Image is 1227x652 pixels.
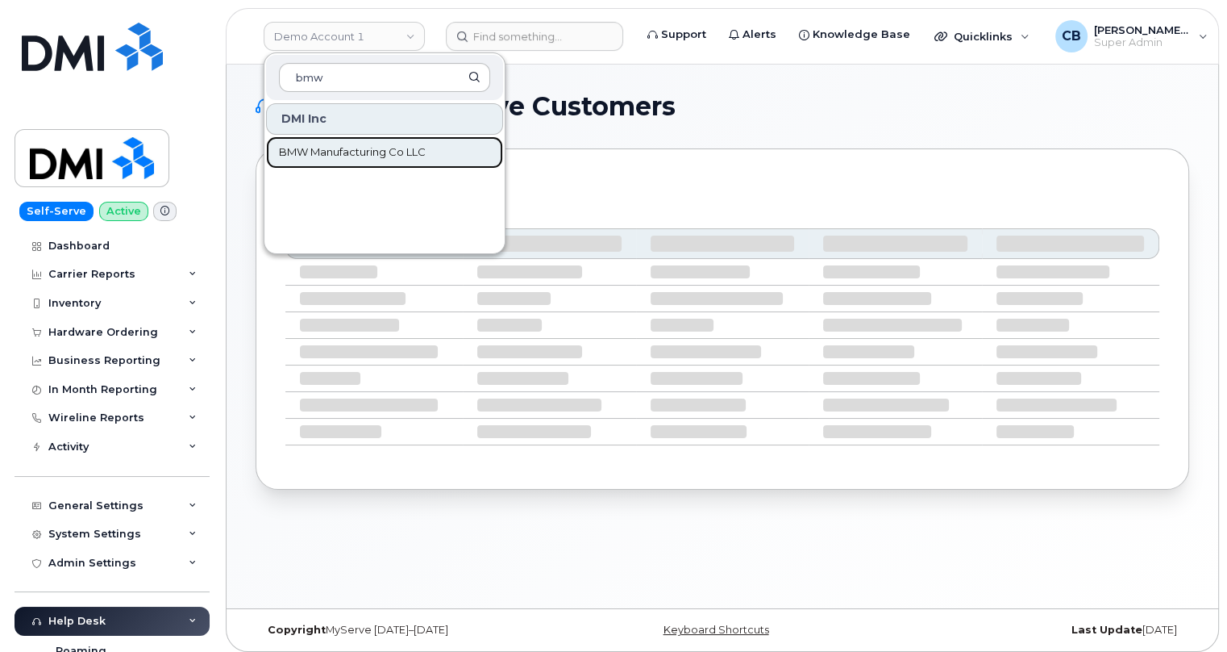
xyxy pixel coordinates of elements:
div: MyServe [DATE]–[DATE] [256,624,567,637]
div: [DATE] [878,624,1189,637]
strong: Copyright [268,624,326,636]
span: BMW Manufacturing Co LLC [279,144,426,161]
input: Search [279,63,490,92]
a: Keyboard Shortcuts [663,624,769,636]
strong: Last Update [1071,624,1142,636]
div: DMI Inc [266,103,503,135]
a: BMW Manufacturing Co LLC [266,136,503,169]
